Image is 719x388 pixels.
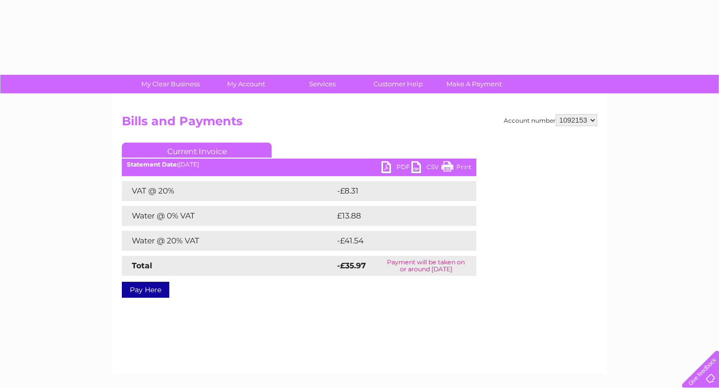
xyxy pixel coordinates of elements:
[337,261,366,270] strong: -£35.97
[122,161,476,168] div: [DATE]
[122,143,272,158] a: Current Invoice
[281,75,363,93] a: Services
[132,261,152,270] strong: Total
[122,181,335,201] td: VAT @ 20%
[335,206,455,226] td: £13.88
[357,75,439,93] a: Customer Help
[376,256,476,276] td: Payment will be taken on or around [DATE]
[411,161,441,176] a: CSV
[205,75,288,93] a: My Account
[129,75,212,93] a: My Clear Business
[504,114,597,126] div: Account number
[127,161,178,168] b: Statement Date:
[335,231,457,251] td: -£41.54
[122,231,335,251] td: Water @ 20% VAT
[122,282,169,298] a: Pay Here
[122,114,597,133] h2: Bills and Payments
[122,206,335,226] td: Water @ 0% VAT
[381,161,411,176] a: PDF
[335,181,454,201] td: -£8.31
[441,161,471,176] a: Print
[433,75,515,93] a: Make A Payment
